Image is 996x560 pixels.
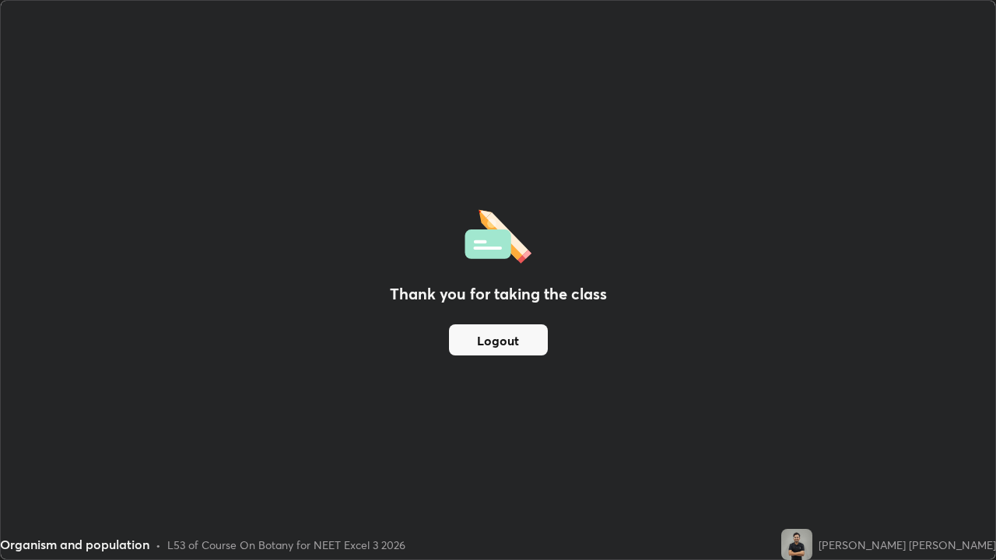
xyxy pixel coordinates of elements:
[156,537,161,553] div: •
[465,205,531,264] img: offlineFeedback.1438e8b3.svg
[390,282,607,306] h2: Thank you for taking the class
[167,537,405,553] div: L53 of Course On Botany for NEET Excel 3 2026
[819,537,996,553] div: [PERSON_NAME] [PERSON_NAME]
[781,529,812,560] img: 3e079731d6954bf99f87b3e30aff4e14.jpg
[449,324,548,355] button: Logout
